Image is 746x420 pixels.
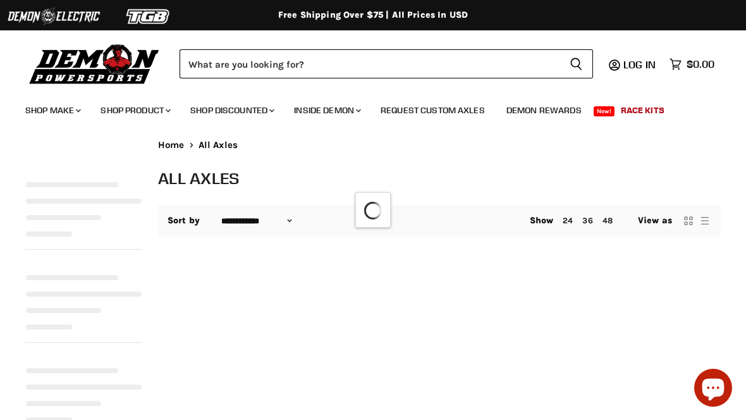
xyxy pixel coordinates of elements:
[530,215,554,226] span: Show
[497,97,591,123] a: Demon Rewards
[594,106,615,116] span: New!
[618,59,663,70] a: Log in
[199,140,238,151] span: All Axles
[611,97,674,123] a: Race Kits
[158,205,721,237] nav: Collection utilities
[101,4,196,28] img: TGB Logo 2
[6,4,101,28] img: Demon Electric Logo 2
[180,49,593,78] form: Product
[168,216,200,226] label: Sort by
[623,58,656,71] span: Log in
[181,97,282,123] a: Shop Discounted
[663,55,721,73] a: $0.00
[699,214,711,227] button: list view
[158,140,721,151] nav: Breadcrumbs
[158,140,185,151] a: Home
[582,216,592,225] a: 36
[25,41,164,86] img: Demon Powersports
[559,49,593,78] button: Search
[180,49,559,78] input: Search
[682,214,695,227] button: grid view
[690,369,736,410] inbox-online-store-chat: Shopify online store chat
[284,97,369,123] a: Inside Demon
[158,168,721,188] h1: All Axles
[371,97,494,123] a: Request Custom Axles
[602,216,613,225] a: 48
[91,97,178,123] a: Shop Product
[563,216,573,225] a: 24
[687,58,714,70] span: $0.00
[638,216,672,226] span: View as
[16,92,711,123] ul: Main menu
[16,97,89,123] a: Shop Make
